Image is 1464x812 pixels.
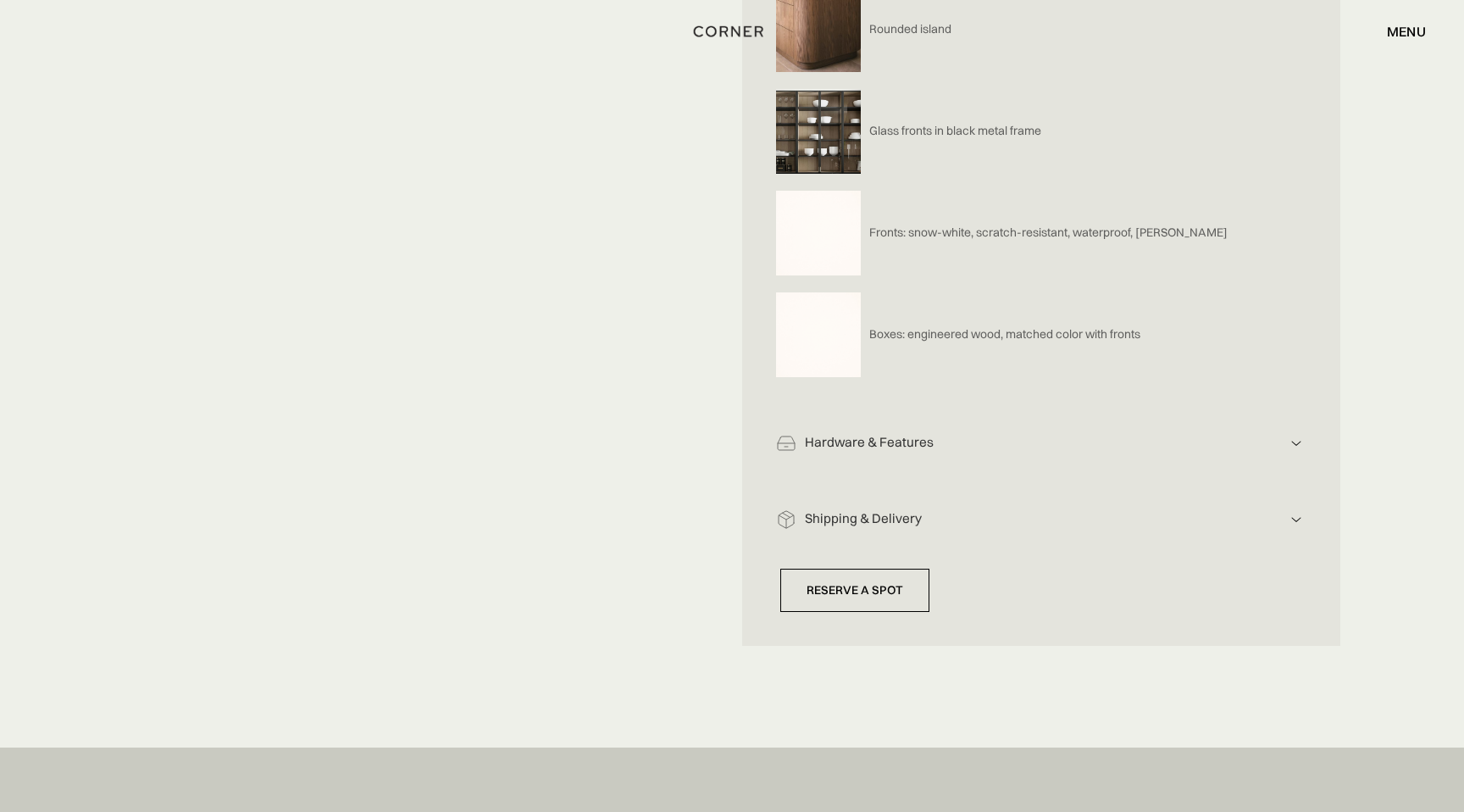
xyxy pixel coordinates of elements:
a: Glass fronts in black metal frame [861,123,1041,139]
div: Shipping & Delivery [796,510,1286,528]
a: Reserve a Spot [780,569,929,612]
div: Hardware & Features [796,434,1286,452]
p: Fronts: snow-white, scratch-resistant, waterproof, [PERSON_NAME] [869,225,1228,241]
p: Glass fronts in black metal frame [869,123,1041,139]
a: home [671,20,793,42]
div: menu [1370,17,1426,46]
div: menu [1387,25,1426,38]
p: Boxes: engineered wood, matched color with fronts [869,326,1140,342]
